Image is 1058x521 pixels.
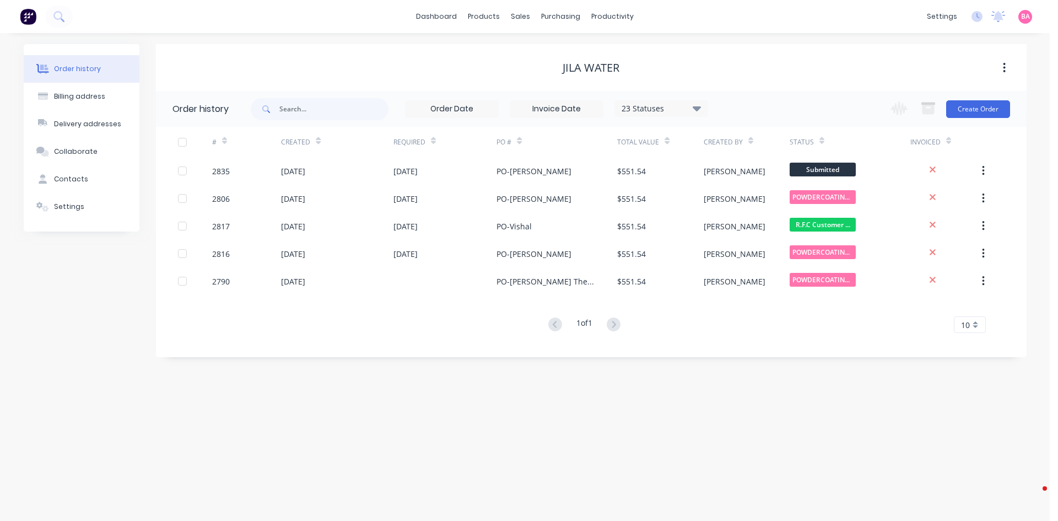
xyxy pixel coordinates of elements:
[54,174,88,184] div: Contacts
[790,163,856,176] span: Submitted
[212,248,230,260] div: 2816
[24,193,139,221] button: Settings
[617,193,646,205] div: $551.54
[563,61,619,74] div: Jila Water
[393,127,497,157] div: Required
[910,127,979,157] div: Invoiced
[212,165,230,177] div: 2835
[496,193,571,205] div: PO-[PERSON_NAME]
[510,101,603,117] input: Invoice Date
[281,248,305,260] div: [DATE]
[406,101,498,117] input: Order Date
[411,8,462,25] a: dashboard
[281,276,305,287] div: [DATE]
[54,64,101,74] div: Order history
[54,92,105,101] div: Billing address
[1021,484,1047,510] iframe: Intercom live chat
[393,248,418,260] div: [DATE]
[704,193,765,205] div: [PERSON_NAME]
[212,276,230,287] div: 2790
[617,248,646,260] div: $551.54
[617,221,646,232] div: $551.54
[961,319,970,331] span: 10
[704,165,765,177] div: [PERSON_NAME]
[704,276,765,287] div: [PERSON_NAME]
[536,8,586,25] div: purchasing
[212,127,281,157] div: #
[496,221,532,232] div: PO-Vishal
[24,138,139,165] button: Collaborate
[617,165,646,177] div: $551.54
[790,127,910,157] div: Status
[790,273,856,287] span: POWDERCOATING/S...
[576,317,592,333] div: 1 of 1
[946,100,1010,118] button: Create Order
[790,190,856,204] span: POWDERCOATING/S...
[496,248,571,260] div: PO-[PERSON_NAME]
[393,165,418,177] div: [DATE]
[24,110,139,138] button: Delivery addresses
[172,103,229,116] div: Order history
[921,8,963,25] div: settings
[790,218,856,232] span: R.F.C Customer ...
[212,137,217,147] div: #
[586,8,639,25] div: productivity
[496,137,511,147] div: PO #
[24,83,139,110] button: Billing address
[54,147,98,157] div: Collaborate
[281,193,305,205] div: [DATE]
[281,221,305,232] div: [DATE]
[24,55,139,83] button: Order history
[505,8,536,25] div: sales
[212,221,230,232] div: 2817
[910,137,941,147] div: Invoiced
[790,137,814,147] div: Status
[281,165,305,177] div: [DATE]
[281,137,310,147] div: Created
[1021,12,1030,22] span: BA
[496,276,595,287] div: PO-[PERSON_NAME] Thesia
[704,221,765,232] div: [PERSON_NAME]
[790,245,856,259] span: POWDERCOATING/S...
[281,127,393,157] div: Created
[617,127,703,157] div: Total Value
[279,98,388,120] input: Search...
[393,137,425,147] div: Required
[393,193,418,205] div: [DATE]
[496,127,617,157] div: PO #
[617,276,646,287] div: $551.54
[54,202,84,212] div: Settings
[615,103,708,115] div: 23 Statuses
[462,8,505,25] div: products
[20,8,36,25] img: Factory
[393,221,418,232] div: [DATE]
[704,137,743,147] div: Created By
[212,193,230,205] div: 2806
[704,248,765,260] div: [PERSON_NAME]
[54,119,121,129] div: Delivery addresses
[24,165,139,193] button: Contacts
[704,127,790,157] div: Created By
[496,165,571,177] div: PO-[PERSON_NAME]
[617,137,659,147] div: Total Value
